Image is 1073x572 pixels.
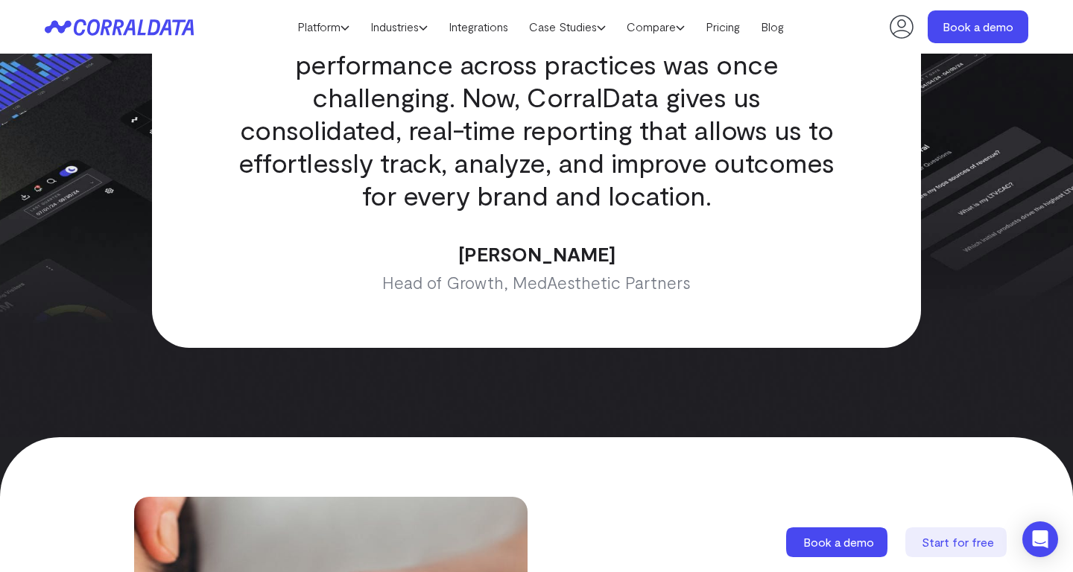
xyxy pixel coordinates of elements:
a: Case Studies [519,16,616,38]
a: Integrations [438,16,519,38]
a: Blog [750,16,794,38]
a: Pricing [695,16,750,38]
span: Start for free [922,535,994,549]
a: Industries [360,16,438,38]
a: Platform [287,16,360,38]
p: [PERSON_NAME] [232,241,841,266]
div: Open Intercom Messenger [1022,521,1058,557]
a: Compare [616,16,695,38]
span: Book a demo [803,535,874,549]
a: Start for free [905,527,1010,557]
p: Head of Growth, MedAesthetic Partners [232,269,841,296]
a: Book a demo [786,527,890,557]
a: Book a demo [928,10,1028,43]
